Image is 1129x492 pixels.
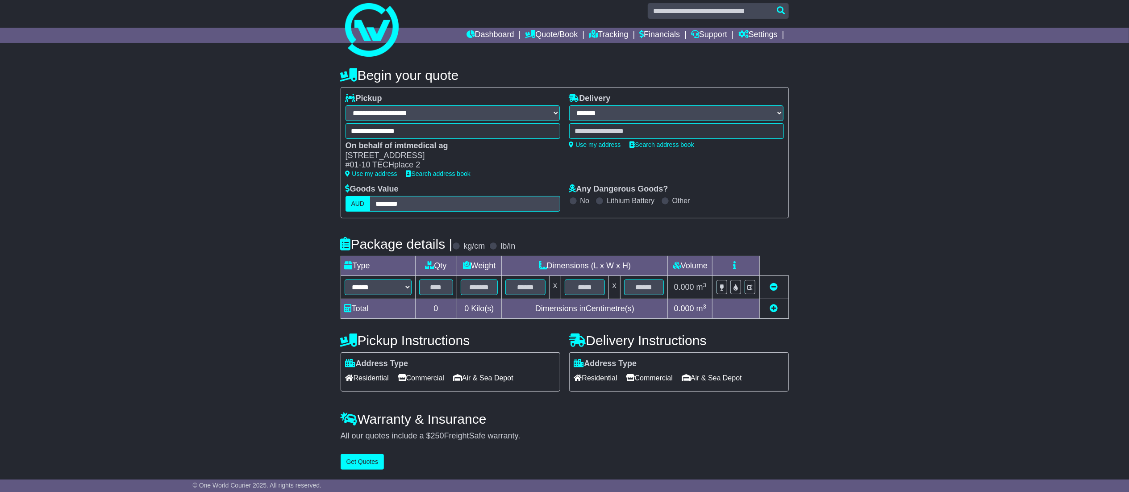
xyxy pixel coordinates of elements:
div: #01-10 TECHplace 2 [346,160,551,170]
td: Dimensions (L x W x H) [502,256,668,276]
a: Add new item [770,304,778,313]
span: 0.000 [674,283,694,292]
div: All our quotes include a $ FreightSafe warranty. [341,431,789,441]
td: Weight [457,256,502,276]
span: Air & Sea Depot [453,371,513,385]
label: Pickup [346,94,382,104]
span: Air & Sea Depot [682,371,742,385]
label: Lithium Battery [607,196,654,205]
td: Qty [415,256,457,276]
label: Address Type [574,359,637,369]
td: x [550,276,561,299]
a: Use my address [569,141,621,148]
td: Dimensions in Centimetre(s) [502,299,668,319]
span: Residential [574,371,617,385]
label: AUD [346,196,371,212]
a: Dashboard [467,28,514,43]
sup: 3 [703,282,707,288]
h4: Warranty & Insurance [341,412,789,426]
a: Financials [639,28,680,43]
label: Any Dangerous Goods? [569,184,668,194]
a: Search address book [630,141,694,148]
a: Remove this item [770,283,778,292]
td: Volume [668,256,712,276]
span: Commercial [398,371,444,385]
a: Settings [738,28,778,43]
td: Kilo(s) [457,299,502,319]
label: Other [672,196,690,205]
label: kg/cm [463,242,485,251]
a: Quote/Book [525,28,578,43]
h4: Package details | [341,237,453,251]
a: Tracking [589,28,628,43]
td: 0 [415,299,457,319]
label: No [580,196,589,205]
span: © One World Courier 2025. All rights reserved. [193,482,322,489]
label: Address Type [346,359,408,369]
a: Search address book [406,170,471,177]
span: 250 [431,431,444,440]
label: Delivery [569,94,611,104]
sup: 3 [703,303,707,310]
span: 0.000 [674,304,694,313]
label: Goods Value [346,184,399,194]
td: Type [341,256,415,276]
h4: Pickup Instructions [341,333,560,348]
td: Total [341,299,415,319]
button: Get Quotes [341,454,384,470]
span: m [696,304,707,313]
div: On behalf of imtmedical ag [346,141,551,151]
td: x [608,276,620,299]
span: 0 [464,304,469,313]
h4: Delivery Instructions [569,333,789,348]
span: Commercial [626,371,673,385]
a: Use my address [346,170,397,177]
a: Support [691,28,727,43]
label: lb/in [500,242,515,251]
span: m [696,283,707,292]
span: Residential [346,371,389,385]
div: [STREET_ADDRESS] [346,151,551,161]
h4: Begin your quote [341,68,789,83]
